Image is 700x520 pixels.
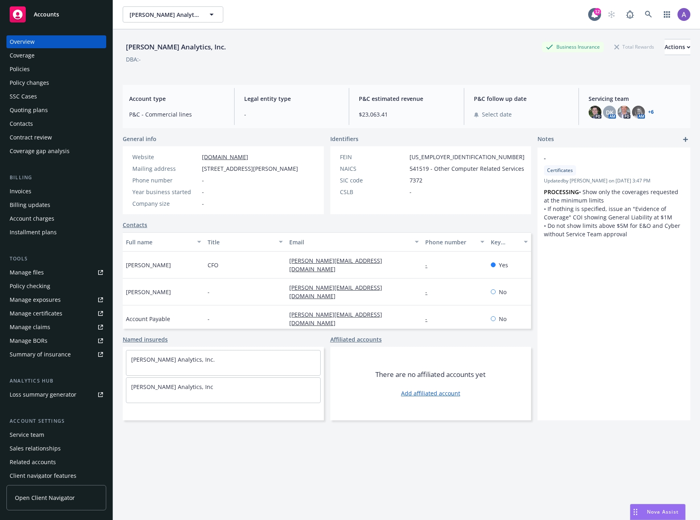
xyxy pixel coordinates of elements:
a: [DOMAIN_NAME] [202,153,248,161]
div: Business Insurance [542,42,604,52]
div: Manage files [10,266,44,279]
div: Year business started [132,188,199,196]
div: Billing [6,174,106,182]
div: Account settings [6,417,106,425]
button: Title [204,232,286,252]
button: Key contact [488,232,531,252]
button: Email [286,232,422,252]
div: Policy changes [10,76,49,89]
span: Notes [537,135,554,144]
div: 12 [594,8,601,15]
a: Sales relationships [6,442,106,455]
span: [PERSON_NAME] Analytics, Inc. [130,10,199,19]
span: Legal entity type [244,94,340,103]
a: Contacts [123,221,147,229]
div: SSC Cases [10,90,37,103]
div: Sales relationships [10,442,61,455]
a: Named insureds [123,335,168,344]
button: Full name [123,232,204,252]
span: P&C estimated revenue [359,94,454,103]
span: - [410,188,412,196]
div: Loss summary generator [10,388,76,401]
span: Certificates [547,167,573,174]
a: Account charges [6,212,106,225]
a: [PERSON_NAME][EMAIL_ADDRESS][DOMAIN_NAME] [289,311,382,327]
div: Analytics hub [6,377,106,385]
a: Policy checking [6,280,106,293]
div: Billing updates [10,199,50,211]
div: Contacts [10,117,33,130]
div: Related accounts [10,456,56,469]
span: Account type [129,94,224,103]
span: 541519 - Other Computer Related Services [410,164,524,173]
div: Manage certificates [10,307,62,320]
div: Invoices [10,185,31,198]
span: CFO [208,261,218,269]
a: Switch app [659,6,675,23]
a: Add affiliated account [401,389,460,397]
div: Manage exposures [10,293,61,306]
div: [PERSON_NAME] Analytics, Inc. [123,42,229,52]
div: Tools [6,255,106,263]
span: $23,063.41 [359,110,454,119]
div: Policy checking [10,280,50,293]
a: Start snowing [603,6,620,23]
div: Phone number [132,176,199,184]
span: Yes [499,261,508,269]
div: Coverage [10,49,35,62]
div: Title [208,238,274,246]
a: Report a Bug [622,6,638,23]
div: Actions [665,39,690,55]
span: - [244,110,340,119]
span: Account Payable [126,315,170,323]
div: DBA: - [126,55,141,63]
a: Billing updates [6,199,106,211]
span: - [202,199,204,208]
a: Contacts [6,117,106,130]
button: Nova Assist [630,504,686,520]
a: Related accounts [6,456,106,469]
div: Drag to move [630,504,640,520]
a: Coverage gap analysis [6,145,106,158]
button: Phone number [422,232,487,252]
a: Search [640,6,657,23]
a: - [425,288,434,296]
a: add [681,135,690,144]
div: Account charges [10,212,54,225]
span: [PERSON_NAME] [126,261,171,269]
a: Overview [6,35,106,48]
div: Coverage gap analysis [10,145,70,158]
span: Updated by [PERSON_NAME] on [DATE] 3:47 PM [544,177,684,184]
span: - [208,288,210,296]
a: [PERSON_NAME] Analytics, Inc [131,383,213,391]
span: Accounts [34,11,59,18]
a: Quoting plans [6,104,106,117]
a: [PERSON_NAME] Analytics, Inc. [131,356,215,363]
a: Manage BORs [6,334,106,347]
div: Client navigator features [10,469,76,482]
div: Website [132,153,199,161]
span: DK [606,108,614,117]
span: Manage exposures [6,293,106,306]
a: SSC Cases [6,90,106,103]
a: Manage certificates [6,307,106,320]
a: Summary of insurance [6,348,106,361]
a: Loss summary generator [6,388,106,401]
div: Mailing address [132,164,199,173]
a: +6 [648,110,654,115]
div: Email [289,238,410,246]
div: Manage BORs [10,334,47,347]
span: - [544,154,663,162]
img: photo [589,106,601,119]
a: Accounts [6,3,106,26]
div: Installment plans [10,226,57,239]
span: There are no affiliated accounts yet [375,370,486,379]
a: Affiliated accounts [330,335,382,344]
a: [PERSON_NAME][EMAIL_ADDRESS][DOMAIN_NAME] [289,284,382,300]
a: - [425,261,434,269]
span: [PERSON_NAME] [126,288,171,296]
div: Total Rewards [610,42,658,52]
span: Identifiers [330,135,358,143]
span: Servicing team [589,94,684,103]
div: Policies [10,63,30,76]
